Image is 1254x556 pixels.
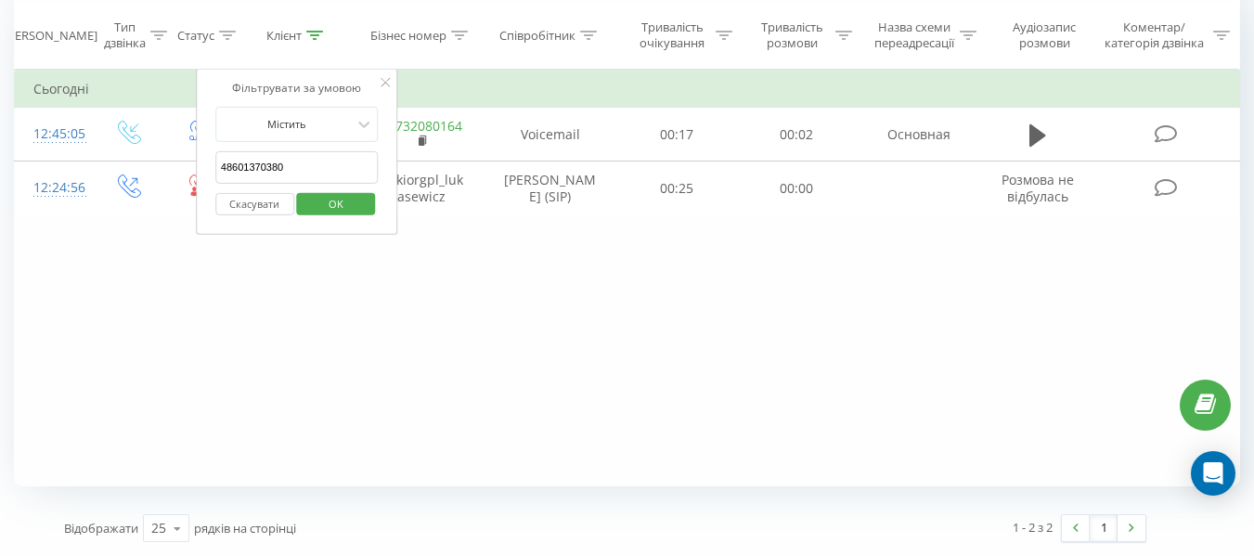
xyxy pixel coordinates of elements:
[4,27,97,43] div: [PERSON_NAME]
[1090,515,1118,541] a: 1
[857,108,981,162] td: Основная
[754,19,831,51] div: Тривалість розмови
[998,19,1092,51] div: Аудіозапис розмови
[215,192,294,215] button: Скасувати
[33,170,72,206] div: 12:24:56
[266,27,302,43] div: Клієнт
[310,188,362,217] span: OK
[1100,19,1209,51] div: Коментар/категорія дзвінка
[215,79,379,97] div: Фільтрувати за умовою
[194,520,296,537] span: рядків на сторінці
[737,162,857,215] td: 00:00
[1013,518,1053,537] div: 1 - 2 з 2
[873,19,955,51] div: Назва схеми переадресації
[359,162,484,215] td: bukiorgpl_lukasewicz
[484,162,617,215] td: [PERSON_NAME] (SIP)
[1002,171,1074,205] span: Розмова не відбулась
[33,116,72,152] div: 12:45:05
[381,117,462,135] a: 48732080164
[617,162,737,215] td: 00:25
[104,19,146,51] div: Тип дзвінка
[15,71,1240,108] td: Сьогодні
[297,192,376,215] button: OK
[634,19,711,51] div: Тривалість очікування
[215,151,379,184] input: Введіть значення
[617,108,737,162] td: 00:17
[1191,451,1235,496] div: Open Intercom Messenger
[737,108,857,162] td: 00:02
[177,27,214,43] div: Статус
[64,520,138,537] span: Відображати
[499,27,575,43] div: Співробітник
[484,108,617,162] td: Voicemail
[151,519,166,537] div: 25
[370,27,446,43] div: Бізнес номер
